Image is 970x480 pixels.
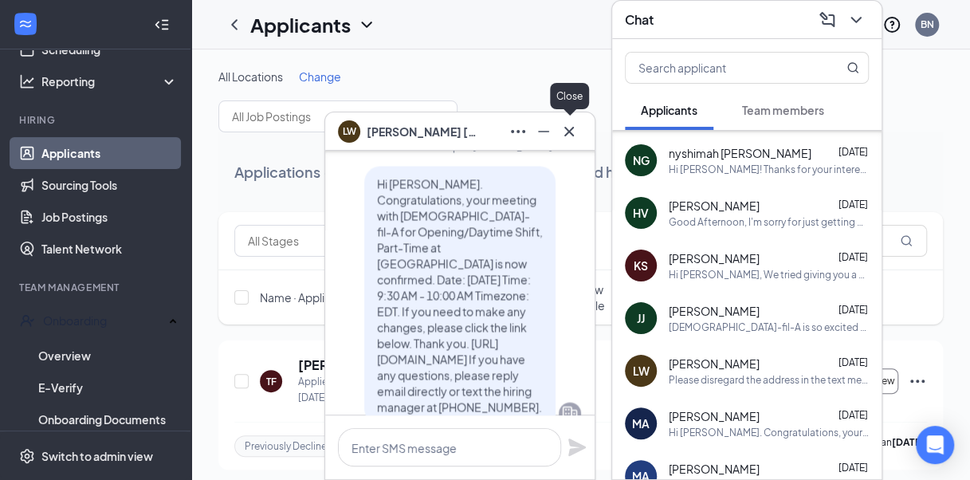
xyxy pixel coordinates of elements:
span: [DATE] [838,199,868,210]
button: ChevronDown [843,7,869,33]
svg: Minimize [534,122,553,141]
a: E-Verify [38,372,178,403]
div: TF [266,375,277,388]
svg: WorkstreamLogo [18,16,33,32]
div: Applications · 18 [234,162,344,182]
input: All Job Postings [232,108,425,125]
span: [PERSON_NAME] [669,198,760,214]
span: [DATE] [838,462,868,474]
div: BN [921,18,934,31]
div: NG [633,152,650,168]
svg: MagnifyingGlass [900,234,913,247]
span: Team members [742,103,824,117]
div: Onboarding [43,313,164,329]
svg: QuestionInfo [882,15,901,34]
span: [PERSON_NAME] [669,461,760,477]
span: [PERSON_NAME] [669,408,760,424]
span: nyshimah [PERSON_NAME] [669,145,811,161]
svg: Company [560,404,579,423]
span: Change [299,69,341,84]
div: Team Management [19,281,175,294]
h1: Applicants [250,11,351,38]
a: Scheduling [41,33,178,65]
div: JJ [637,310,645,326]
svg: Settings [19,448,35,464]
div: Please disregard the address in the text message and come to our [GEOGRAPHIC_DATA] location ([STR... [669,373,869,387]
input: All Stages [248,232,393,250]
span: Hi [PERSON_NAME]. Congratulations, your meeting with [DEMOGRAPHIC_DATA]-fil-A for Opening/Daytime... [377,177,543,415]
span: [DATE] [838,304,868,316]
div: Switch to admin view [41,448,153,464]
span: [DATE] [838,356,868,368]
svg: ChevronDown [357,15,376,34]
span: Name · Applied On [260,289,356,305]
span: Previously Declined [245,439,333,453]
svg: Cross [560,122,579,141]
button: Minimize [531,119,556,144]
span: [PERSON_NAME] [669,250,760,266]
a: Overview [38,340,178,372]
span: [PERSON_NAME] [669,303,760,319]
input: Search applicant [626,53,815,83]
span: All Locations [218,69,283,84]
svg: UserCheck [19,313,35,329]
svg: Collapse [154,17,170,33]
div: LW [633,363,650,379]
a: Applicants [41,137,178,169]
a: Sourcing Tools [41,169,178,201]
div: Offers and hires · 504 [529,162,677,182]
div: KS [634,258,648,273]
div: Applied on [DATE] [298,374,359,406]
div: MA [632,415,650,431]
svg: ChevronDown [846,10,866,30]
h5: [PERSON_NAME] [298,356,340,374]
a: Job Postings [41,201,178,233]
div: Reporting [41,73,179,89]
b: [DATE] [892,436,925,448]
div: Good Afternoon, I'm sorry for just getting back to you! Would [DATE] at 9am work for you? [669,215,869,229]
svg: MagnifyingGlass [846,61,859,74]
h3: Chat [625,11,654,29]
span: Applicants [641,103,697,117]
div: Close [550,83,589,109]
a: Onboarding Documents [38,403,178,435]
span: [PERSON_NAME] [669,356,760,372]
div: Hi [PERSON_NAME]. Congratulations, your meeting with [DEMOGRAPHIC_DATA]-fil-A for Team Member at ... [669,426,869,439]
a: Talent Network [41,233,178,265]
span: [DATE] [838,251,868,263]
svg: ChevronDown [431,110,444,123]
span: [PERSON_NAME] [PERSON_NAME] [367,123,478,140]
button: ComposeMessage [815,7,840,33]
div: Hi [PERSON_NAME], We tried giving you a call, but were unable to connect with you. We'd like to c... [669,268,869,281]
svg: Ellipses [509,122,528,141]
button: Ellipses [505,119,531,144]
div: Hiring [19,113,175,127]
svg: Plane [567,438,587,457]
svg: Ellipses [908,372,927,391]
span: [DATE] [838,146,868,158]
svg: ChevronLeft [225,15,244,34]
div: Hi [PERSON_NAME]! Thanks for your interest in [DEMOGRAPHIC_DATA]-fil-A [GEOGRAPHIC_DATA]. We'd li... [669,163,869,176]
svg: Analysis [19,73,35,89]
div: Open Intercom Messenger [916,426,954,464]
div: [DEMOGRAPHIC_DATA]-fil-A is so excited for you to join our team! Do you know anyone else who migh... [669,321,869,334]
span: [DATE] [838,409,868,421]
div: HV [633,205,649,221]
svg: ComposeMessage [818,10,837,30]
button: Cross [556,119,582,144]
